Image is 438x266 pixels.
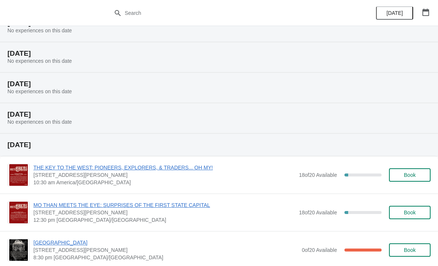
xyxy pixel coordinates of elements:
[33,164,295,171] span: THE KEY TO THE WEST: PIONEERS, EXPLORERS, & TRADERS... OH MY!
[33,171,295,179] span: [STREET_ADDRESS][PERSON_NAME]
[7,80,431,88] h2: [DATE]
[386,10,403,16] span: [DATE]
[33,201,295,209] span: MO THAN MEETS THE EYE: SURPRISES OF THE FIRST STATE CAPITAL
[299,210,337,215] span: 18 of 20 Available
[7,111,431,118] h2: [DATE]
[9,164,27,186] img: THE KEY TO THE WEST: PIONEERS, EXPLORERS, & TRADERS... OH MY! | 230 South Main Street, Saint Char...
[33,179,295,186] span: 10:30 am America/[GEOGRAPHIC_DATA]
[376,6,413,20] button: [DATE]
[7,50,431,57] h2: [DATE]
[7,27,72,33] span: No experiences on this date
[124,6,328,20] input: Search
[7,88,72,94] span: No experiences on this date
[299,172,337,178] span: 18 of 20 Available
[33,239,298,246] span: [GEOGRAPHIC_DATA]
[33,254,298,261] span: 8:30 pm [GEOGRAPHIC_DATA]/[GEOGRAPHIC_DATA]
[389,206,431,219] button: Book
[9,239,27,261] img: MACABRE MAIN STREET | 230 South Main Street, Saint Charles, MO, USA | 8:30 pm America/Chicago
[7,58,72,64] span: No experiences on this date
[404,210,416,215] span: Book
[389,243,431,257] button: Book
[389,168,431,182] button: Book
[33,246,298,254] span: [STREET_ADDRESS][PERSON_NAME]
[404,172,416,178] span: Book
[7,141,431,149] h2: [DATE]
[9,202,27,223] img: MO THAN MEETS THE EYE: SURPRISES OF THE FIRST STATE CAPITAL | 230 South Main Street, Saint Charle...
[7,119,72,125] span: No experiences on this date
[33,216,295,224] span: 12:30 pm [GEOGRAPHIC_DATA]/[GEOGRAPHIC_DATA]
[33,209,295,216] span: [STREET_ADDRESS][PERSON_NAME]
[404,247,416,253] span: Book
[302,247,337,253] span: 0 of 20 Available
